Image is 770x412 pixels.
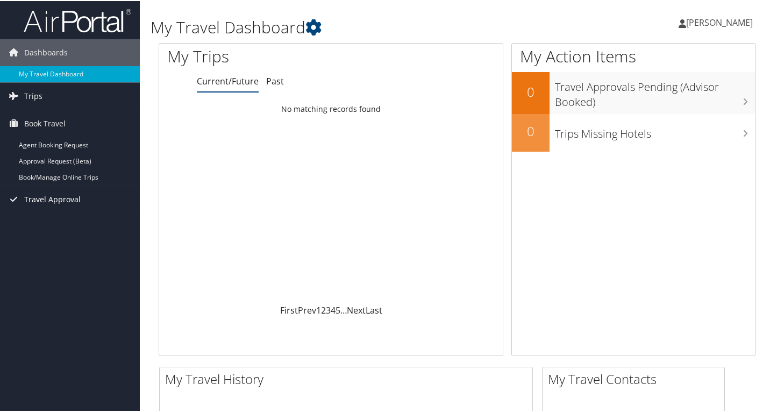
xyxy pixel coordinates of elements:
[298,303,316,315] a: Prev
[24,109,66,136] span: Book Travel
[366,303,382,315] a: Last
[347,303,366,315] a: Next
[555,73,755,109] h3: Travel Approvals Pending (Advisor Booked)
[679,5,764,38] a: [PERSON_NAME]
[197,74,259,86] a: Current/Future
[512,82,550,100] h2: 0
[512,113,755,151] a: 0Trips Missing Hotels
[24,185,81,212] span: Travel Approval
[548,369,724,387] h2: My Travel Contacts
[165,369,532,387] h2: My Travel History
[316,303,321,315] a: 1
[340,303,347,315] span: …
[326,303,331,315] a: 3
[24,7,131,32] img: airportal-logo.png
[280,303,298,315] a: First
[686,16,753,27] span: [PERSON_NAME]
[512,44,755,67] h1: My Action Items
[336,303,340,315] a: 5
[24,38,68,65] span: Dashboards
[331,303,336,315] a: 4
[167,44,352,67] h1: My Trips
[151,15,559,38] h1: My Travel Dashboard
[321,303,326,315] a: 2
[512,121,550,139] h2: 0
[512,71,755,112] a: 0Travel Approvals Pending (Advisor Booked)
[24,82,42,109] span: Trips
[555,120,755,140] h3: Trips Missing Hotels
[266,74,284,86] a: Past
[159,98,503,118] td: No matching records found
